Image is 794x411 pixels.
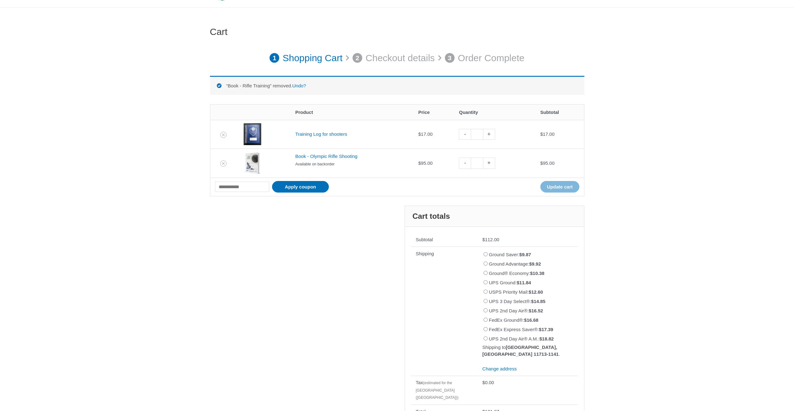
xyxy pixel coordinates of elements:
bdi: 9.92 [529,261,541,267]
bdi: 12.60 [529,289,543,295]
p: Shopping Cart [283,49,343,67]
p: Checkout details [366,49,435,67]
bdi: 18.82 [539,336,554,341]
a: Training Log for shooters [295,131,347,137]
a: + [483,158,495,169]
input: Product quantity [471,129,483,140]
bdi: 14.85 [531,299,545,304]
th: Tax [411,376,478,405]
th: Product [290,105,413,120]
th: Subtotal [411,233,478,247]
a: Undo? [292,83,306,88]
input: Product quantity [471,158,483,169]
bdi: 95.00 [540,160,555,166]
bdi: 17.00 [418,131,433,137]
label: UPS 3 Day Select®: [489,299,545,304]
label: Ground® Economy: [489,271,544,276]
label: UPS 2nd Day Air® A.M.: [489,336,554,341]
div: “Book - Rifle Training” removed. [210,76,584,95]
a: Book - Olympic Rifle Shooting [295,154,357,159]
label: UPS Ground: [489,280,531,285]
img: Training Log for shooters [241,123,263,145]
button: Update cart [540,181,579,193]
bdi: 17.00 [540,131,555,137]
span: $ [482,380,485,385]
button: Apply coupon [272,181,329,193]
th: Subtotal [536,105,584,120]
img: Book - Olympic Rifle Shooting [241,152,263,174]
h1: Cart [210,26,584,37]
span: $ [529,261,532,267]
a: 2 Checkout details [353,49,435,67]
span: $ [539,336,542,341]
bdi: 112.00 [482,237,499,242]
th: Shipping [411,247,478,376]
span: $ [517,280,519,285]
a: + [483,129,495,140]
span: $ [529,289,531,295]
bdi: 17.39 [539,327,553,332]
label: FedEx Ground®: [489,317,538,323]
span: $ [530,271,533,276]
span: $ [539,327,541,332]
a: Remove Training Log for shooters from cart [220,132,227,138]
label: FedEx Express Saver®: [489,327,553,332]
bdi: 10.38 [530,271,544,276]
a: 1 Shopping Cart [270,49,343,67]
bdi: 9.87 [519,252,531,257]
th: Quantity [454,105,535,120]
p: Available on backorder [295,161,409,168]
span: 1 [270,53,280,63]
span: $ [524,317,527,323]
span: $ [482,237,485,242]
a: - [459,158,471,169]
bdi: 95.00 [418,160,433,166]
bdi: 11.84 [517,280,531,285]
a: - [459,129,471,140]
span: 2 [353,53,363,63]
small: (estimated for the [GEOGRAPHIC_DATA] ([GEOGRAPHIC_DATA])) [416,381,459,400]
span: $ [529,308,531,313]
label: Ground Advantage: [489,261,541,267]
bdi: 16.68 [524,317,538,323]
span: $ [418,160,421,166]
span: $ [519,252,522,257]
h2: Cart totals [405,206,584,227]
p: Shipping to . [482,344,573,358]
label: UPS 2nd Day Air®: [489,308,543,313]
th: Price [414,105,455,120]
bdi: 0.00 [482,380,494,385]
bdi: 16.52 [529,308,543,313]
span: $ [540,160,543,166]
span: $ [531,299,533,304]
span: $ [540,131,543,137]
a: Change address [482,366,517,371]
label: USPS Priority Mail: [489,289,543,295]
label: Ground Saver: [489,252,531,257]
a: Remove Book - Olympic Rifle Shooting from cart [220,160,227,167]
span: $ [418,131,421,137]
strong: [GEOGRAPHIC_DATA], [GEOGRAPHIC_DATA] 11713-1141 [482,345,559,357]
